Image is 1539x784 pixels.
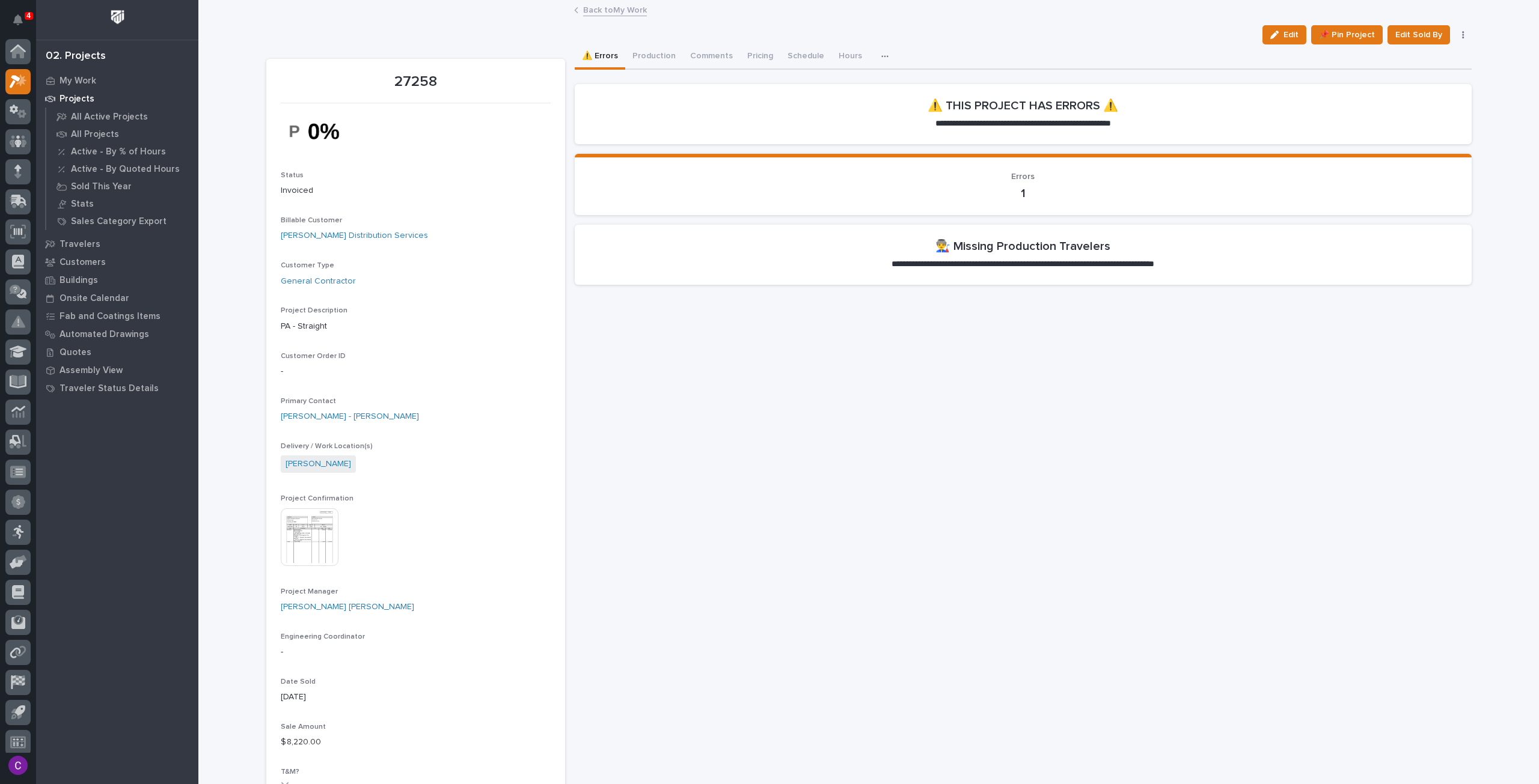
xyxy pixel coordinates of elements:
[36,235,198,253] a: Travelers
[36,325,198,343] a: Automated Drawings
[928,99,1118,113] h2: ⚠️ THIS PROJECT HAS ERRORS ⚠️
[281,111,371,152] img: ykIdQad9qw0fVJRdUHrCIBOuFhOXjt1qPlh5XPkgR0o
[60,383,159,394] p: Traveler Status Details
[46,50,106,63] div: 02. Projects
[26,11,31,20] p: 4
[36,253,198,271] a: Customers
[1319,28,1375,42] span: 📌 Pin Project
[36,289,198,307] a: Onsite Calendar
[281,443,373,450] span: Delivery / Work Location(s)
[583,2,647,16] a: Back toMy Work
[281,398,336,405] span: Primary Contact
[106,6,129,28] img: Workspace Logo
[1011,172,1035,181] span: Errors
[281,353,346,360] span: Customer Order ID
[281,365,551,378] p: -
[46,126,198,142] a: All Projects
[46,195,198,212] a: Stats
[60,347,91,358] p: Quotes
[60,293,129,304] p: Onsite Calendar
[60,94,94,105] p: Projects
[683,44,740,70] button: Comments
[5,7,31,32] button: Notifications
[71,164,180,175] p: Active - By Quoted Hours
[281,229,428,242] a: [PERSON_NAME] Distribution Services
[575,44,625,70] button: ⚠️ Errors
[71,199,94,210] p: Stats
[71,216,167,227] p: Sales Category Export
[1262,25,1306,44] button: Edit
[281,633,365,640] span: Engineering Coordinator
[36,361,198,379] a: Assembly View
[46,143,198,160] a: Active - By % of Hours
[71,112,148,123] p: All Active Projects
[281,646,551,658] p: -
[60,275,98,286] p: Buildings
[286,458,351,470] a: [PERSON_NAME]
[60,329,149,340] p: Automated Drawings
[740,44,780,70] button: Pricing
[281,73,551,91] p: 27258
[36,379,198,397] a: Traveler Status Details
[281,723,326,731] span: Sale Amount
[15,14,31,34] div: Notifications4
[780,44,831,70] button: Schedule
[831,44,869,70] button: Hours
[60,257,106,268] p: Customers
[71,181,132,192] p: Sold This Year
[46,178,198,195] a: Sold This Year
[1395,28,1442,42] span: Edit Sold By
[71,129,119,140] p: All Projects
[5,753,31,778] button: users-avatar
[281,495,353,502] span: Project Confirmation
[281,691,551,703] p: [DATE]
[1311,25,1383,44] button: 📌 Pin Project
[281,768,299,776] span: T&M?
[281,172,304,179] span: Status
[281,262,334,269] span: Customer Type
[1284,29,1299,40] span: Edit
[281,588,338,595] span: Project Manager
[60,239,100,250] p: Travelers
[36,343,198,361] a: Quotes
[36,71,198,90] a: My Work
[60,311,161,322] p: Fab and Coatings Items
[60,365,123,376] p: Assembly View
[60,76,96,87] p: My Work
[281,307,347,314] span: Project Description
[36,271,198,289] a: Buildings
[36,307,198,325] a: Fab and Coatings Items
[281,601,414,613] a: [PERSON_NAME] [PERSON_NAME]
[1388,25,1450,44] button: Edit Sold By
[281,320,551,333] p: PA - Straight
[46,213,198,229] a: Sales Category Export
[281,275,356,288] a: General Contractor
[71,147,166,157] p: Active - By % of Hours
[36,90,198,108] a: Projects
[281,678,316,685] span: Date Sold
[625,44,683,70] button: Production
[935,239,1110,254] h2: 👨‍🏭 Missing Production Travelers
[281,410,419,423] a: [PERSON_NAME] - [PERSON_NAME]
[281,736,551,749] p: $ 8,220.00
[46,108,198,125] a: All Active Projects
[281,217,342,224] span: Billable Customer
[589,186,1457,201] p: 1
[281,184,551,197] p: Invoiced
[46,160,198,177] a: Active - By Quoted Hours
